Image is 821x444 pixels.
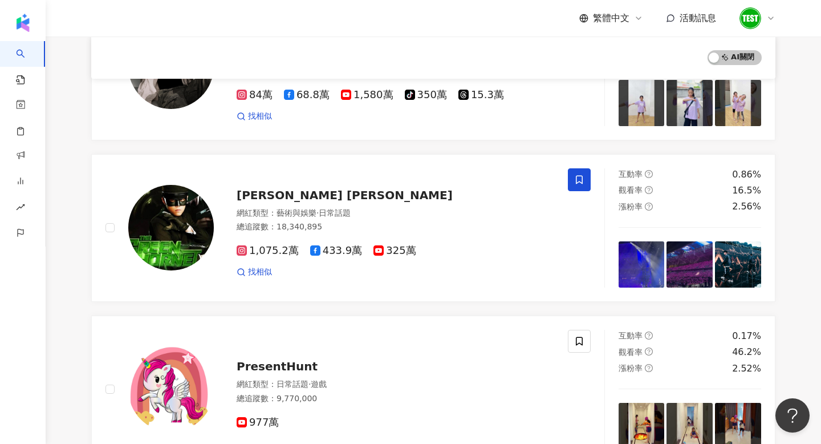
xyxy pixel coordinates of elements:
[732,362,761,375] div: 2.52%
[16,41,39,86] a: search
[645,186,653,194] span: question-circle
[14,14,32,32] img: logo icon
[237,89,273,101] span: 84萬
[619,331,643,340] span: 互動率
[237,417,279,429] span: 977萬
[715,241,761,288] img: post-image
[237,245,299,257] span: 1,075.2萬
[619,241,665,288] img: post-image
[128,185,214,271] img: KOL Avatar
[645,332,653,340] span: question-circle
[645,170,653,178] span: question-circle
[91,154,775,302] a: KOL Avatar[PERSON_NAME] [PERSON_NAME]網紅類型：藝術與娛樂·日常話題總追蹤數：18,340,8951,075.2萬433.9萬325萬找相似互動率questi...
[277,208,316,217] span: 藝術與娛樂
[277,380,308,389] span: 日常話題
[237,360,318,373] span: PresentHunt
[619,80,665,126] img: post-image
[237,379,554,390] div: 網紅類型 ：
[775,398,810,433] iframe: Help Scout Beacon - Open
[237,188,453,202] span: [PERSON_NAME] [PERSON_NAME]
[619,348,643,357] span: 觀看率
[619,364,643,373] span: 漲粉率
[310,245,363,257] span: 433.9萬
[458,89,504,101] span: 15.3萬
[619,169,643,179] span: 互動率
[319,208,351,217] span: 日常話題
[237,393,554,405] div: 總追蹤數 ： 9,770,000
[739,7,761,29] img: unnamed.png
[237,208,554,219] div: 網紅類型 ：
[405,89,447,101] span: 350萬
[666,80,713,126] img: post-image
[237,111,272,122] a: 找相似
[16,196,25,221] span: rise
[619,185,643,195] span: 觀看率
[237,221,554,233] div: 總追蹤數 ： 18,340,895
[311,380,327,389] span: 遊戲
[248,111,272,122] span: 找相似
[732,346,761,358] div: 46.2%
[341,89,393,101] span: 1,580萬
[128,346,214,432] img: KOL Avatar
[645,203,653,211] span: question-circle
[619,202,643,211] span: 漲粉率
[645,348,653,356] span: question-circle
[284,89,330,101] span: 68.8萬
[732,200,761,213] div: 2.56%
[680,13,716,23] span: 活動訊息
[732,184,761,197] div: 16.5%
[645,364,653,372] span: question-circle
[373,245,416,257] span: 325萬
[308,380,311,389] span: ·
[248,267,272,278] span: 找相似
[715,80,761,126] img: post-image
[732,330,761,342] div: 0.17%
[316,208,319,217] span: ·
[237,267,272,278] a: 找相似
[666,241,713,288] img: post-image
[732,168,761,181] div: 0.86%
[593,12,629,25] span: 繁體中文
